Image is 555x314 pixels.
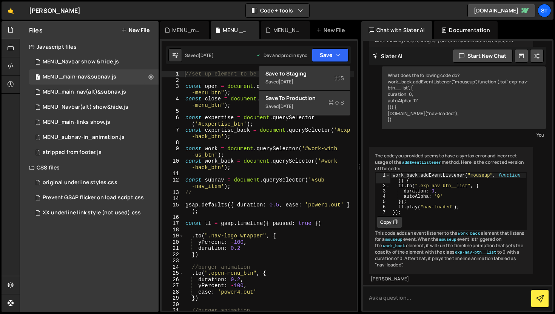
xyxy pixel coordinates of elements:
[256,52,307,58] div: Dev and prod in sync
[43,119,110,126] div: MENU_main-links show.js
[454,250,497,255] code: exp-nav-btn__list
[162,308,184,314] div: 31
[162,115,184,127] div: 6
[316,26,348,34] div: New File
[162,239,184,246] div: 20
[162,264,184,271] div: 24
[259,91,350,115] button: Save to ProductionS Saved[DATE]
[172,26,200,34] div: MENU_main-nav(alt)&subnav.js
[376,194,390,199] div: 4
[376,210,390,215] div: 7
[382,66,546,129] div: What does the following code do? work_back.addEventListener("mouseup", function (.to(".exp-nav-bt...
[401,160,442,165] code: addEventListener
[162,295,184,302] div: 29
[43,58,119,65] div: MENU_Navbar show & hide.js
[162,77,184,84] div: 2
[438,237,457,242] code: mouseup
[43,194,144,201] div: Prevent GSAP flicker on load script.css
[369,147,533,274] div: The code you provided seems to have a syntax error and incorrect usage of the method. Here is the...
[20,160,159,175] div: CSS files
[371,276,531,282] div: [PERSON_NAME]
[162,302,184,308] div: 30
[162,108,184,115] div: 5
[246,4,309,17] button: Code + Tools
[259,66,350,91] button: Save to StagingS Saved[DATE]
[29,175,159,190] div: 16445/46582.css
[223,26,251,34] div: MENU _main-nav&subnav.js
[162,277,184,283] div: 26
[162,270,184,277] div: 25
[29,205,159,220] div: 16445/46581.css
[384,131,544,139] div: You
[162,245,184,252] div: 21
[457,231,481,236] code: work_back
[43,209,141,216] div: XX underline link style (not used).css
[538,4,551,17] a: St
[29,85,159,100] div: 16445/45701.js
[199,52,214,58] div: [DATE]
[373,52,403,60] h2: Slater AI
[162,140,184,146] div: 8
[265,94,344,102] div: Save to Production
[335,74,344,82] span: S
[29,145,159,160] div: 16445/45872.js
[43,179,117,186] div: original underline styles.css
[273,26,301,34] div: MENU_Navbar show & hide.js
[361,21,432,39] div: Chat with Slater AI
[467,4,535,17] a: [DOMAIN_NAME]
[162,127,184,140] div: 7
[312,48,348,62] button: Save
[185,52,214,58] div: Saved
[328,99,344,106] span: S
[20,39,159,54] div: Javascript files
[43,149,102,156] div: stripped from footer.js
[162,71,184,77] div: 1
[162,171,184,177] div: 11
[265,102,344,111] div: Saved
[29,190,159,205] div: 16445/45833.css
[121,27,150,33] button: New File
[162,258,184,264] div: 23
[376,173,390,183] div: 1
[29,6,80,15] div: [PERSON_NAME]
[162,252,184,258] div: 22
[162,189,184,196] div: 13
[376,205,390,210] div: 6
[29,130,159,145] div: 16445/44754.js
[382,243,405,249] code: work_back
[279,103,293,109] div: [DATE]
[29,115,159,130] div: 16445/44745.js
[377,216,402,228] button: Copy
[162,83,184,96] div: 3
[265,70,344,77] div: Save to Staging
[279,78,293,85] div: [DATE]
[162,289,184,296] div: 28
[376,189,390,194] div: 3
[29,100,159,115] div: 16445/45696.js
[43,104,128,111] div: MENU_Navbar(alt) show&hide.js
[29,26,43,34] h2: Files
[43,134,125,141] div: MENU_subnav-in_animation.js
[162,283,184,289] div: 27
[376,199,390,205] div: 5
[162,96,184,108] div: 4
[29,54,159,69] div: 16445/44544.js
[453,49,513,63] button: Start new chat
[162,233,184,239] div: 19
[43,89,126,95] div: MENU_main-nav(alt)&subnav.js
[35,75,40,81] span: 1
[162,214,184,221] div: 16
[162,195,184,202] div: 14
[2,2,20,20] a: 🤙
[434,21,498,39] div: Documentation
[162,158,184,171] div: 10
[162,202,184,214] div: 15
[162,220,184,227] div: 17
[162,227,184,233] div: 18
[385,237,403,242] code: mouseup
[265,77,344,86] div: Saved
[43,74,116,80] div: MENU _main-nav&subnav.js
[162,177,184,189] div: 12
[29,69,159,85] div: 16445/45050.js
